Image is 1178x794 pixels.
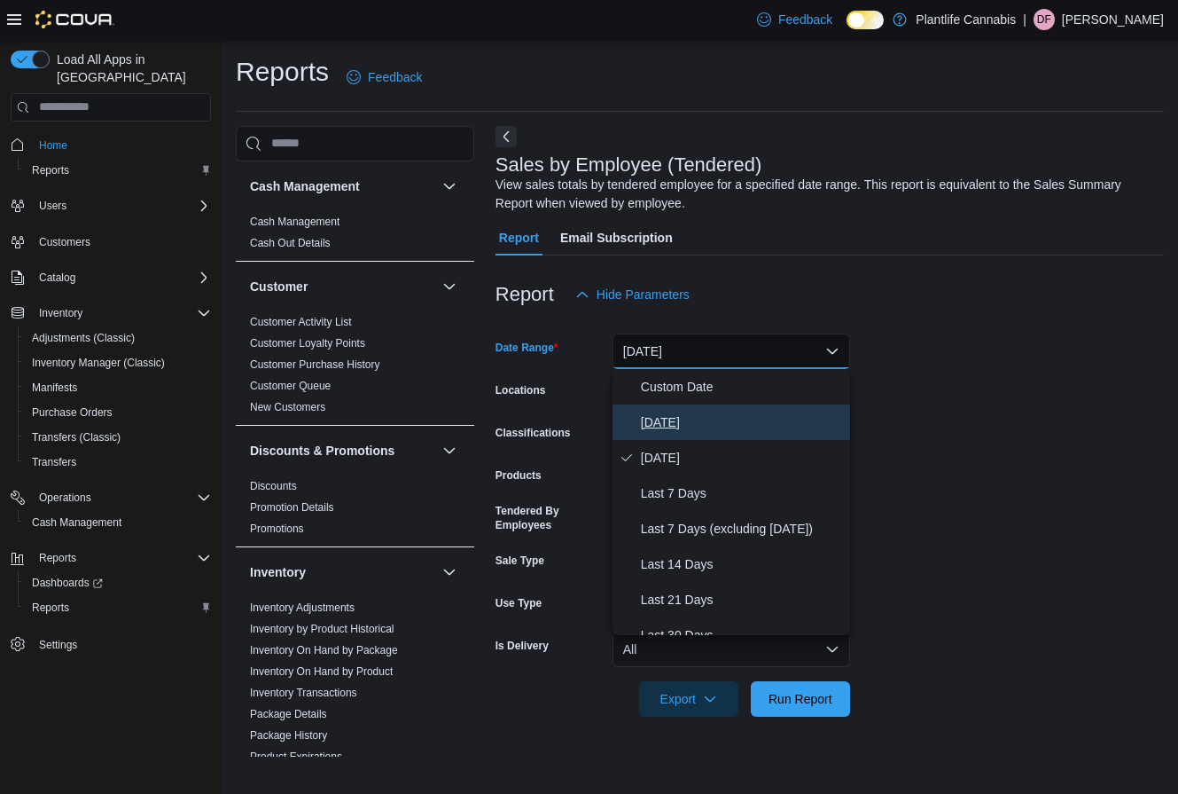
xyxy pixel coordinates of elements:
[25,402,120,423] a: Purchase Orders
[18,510,218,535] button: Cash Management
[35,11,114,28] img: Cova
[1037,9,1051,30] span: DF
[236,311,474,425] div: Customer
[4,229,218,255] button: Customers
[25,160,76,181] a: Reports
[18,326,218,350] button: Adjustments (Classic)
[641,625,843,646] span: Last 30 Days
[25,452,83,473] a: Transfers
[368,68,422,86] span: Feedback
[32,267,82,288] button: Catalog
[236,476,474,546] div: Discounts & Promotions
[495,554,544,568] label: Sale Type
[439,562,460,583] button: Inventory
[39,638,77,652] span: Settings
[32,231,211,253] span: Customers
[32,381,77,395] span: Manifests
[641,518,843,539] span: Last 7 Days (excluding [DATE])
[32,634,84,656] a: Settings
[250,500,334,515] span: Promotion Details
[32,405,113,420] span: Purchase Orders
[32,163,69,177] span: Reports
[339,59,429,95] a: Feedback
[25,402,211,423] span: Purchase Orders
[250,336,365,350] span: Customer Loyalty Points
[25,597,76,618] a: Reports
[25,352,172,373] a: Inventory Manager (Classic)
[25,427,128,448] a: Transfers (Classic)
[4,265,218,290] button: Catalog
[39,271,75,285] span: Catalog
[250,728,327,743] span: Package History
[250,358,380,372] span: Customer Purchase History
[25,377,211,398] span: Manifests
[32,303,90,324] button: Inventory
[495,504,605,532] label: Tendered By Employees
[18,400,218,425] button: Purchase Orders
[32,547,83,569] button: Reports
[4,485,218,510] button: Operations
[250,729,327,742] a: Package History
[25,572,110,594] a: Dashboards
[495,426,571,440] label: Classifications
[236,211,474,261] div: Cash Management
[439,440,460,461] button: Discounts & Promotions
[250,601,355,614] a: Inventory Adjustments
[39,491,91,505] span: Operations
[32,487,211,508] span: Operations
[250,278,435,295] button: Customer
[18,350,218,375] button: Inventory Manager (Classic)
[495,596,542,610] label: Use Type
[495,341,558,355] label: Date Range
[32,195,74,216] button: Users
[250,315,352,329] span: Customer Activity List
[25,160,211,181] span: Reports
[25,327,142,349] a: Adjustments (Classic)
[236,54,329,90] h1: Reports
[250,379,331,393] span: Customer Queue
[18,595,218,620] button: Reports
[32,576,103,590] span: Dashboards
[32,303,211,324] span: Inventory
[18,425,218,450] button: Transfers (Classic)
[250,358,380,371] a: Customer Purchase History
[25,512,211,533] span: Cash Management
[39,306,82,320] span: Inventory
[250,523,304,535] a: Promotions
[32,430,121,444] span: Transfers (Classic)
[250,215,339,229] span: Cash Management
[32,134,211,156] span: Home
[32,547,211,569] span: Reports
[250,237,331,249] a: Cash Out Details
[250,401,325,413] a: New Customers
[18,375,218,400] button: Manifests
[32,331,135,345] span: Adjustments (Classic)
[4,301,218,326] button: Inventory
[495,468,542,483] label: Products
[4,631,218,656] button: Settings
[439,276,460,297] button: Customer
[11,125,211,704] nav: Complex example
[1062,9,1164,30] p: [PERSON_NAME]
[495,126,517,147] button: Next
[641,412,843,433] span: [DATE]
[641,447,843,468] span: [DATE]
[250,643,398,657] span: Inventory On Hand by Package
[250,665,393,678] a: Inventory On Hand by Product
[39,138,67,153] span: Home
[32,135,74,156] a: Home
[597,286,690,303] span: Hide Parameters
[32,633,211,655] span: Settings
[250,216,339,228] a: Cash Management
[250,522,304,536] span: Promotions
[25,572,211,594] span: Dashboards
[4,546,218,570] button: Reports
[439,176,460,197] button: Cash Management
[250,664,393,679] span: Inventory On Hand by Product
[250,479,297,493] span: Discounts
[250,480,297,492] a: Discounts
[25,352,211,373] span: Inventory Manager (Classic)
[25,512,129,533] a: Cash Management
[32,267,211,288] span: Catalog
[639,681,738,717] button: Export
